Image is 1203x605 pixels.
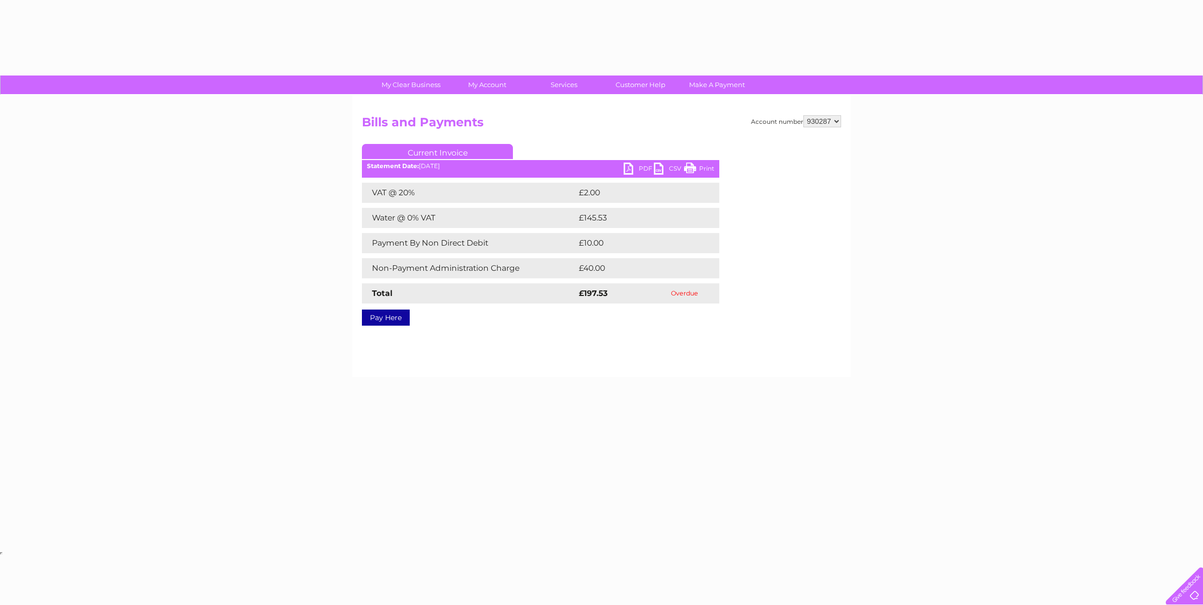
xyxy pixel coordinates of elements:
[362,115,841,134] h2: Bills and Payments
[446,75,529,94] a: My Account
[576,208,701,228] td: £145.53
[367,162,419,170] b: Statement Date:
[362,258,576,278] td: Non-Payment Administration Charge
[362,233,576,253] td: Payment By Non Direct Debit
[751,115,841,127] div: Account number
[362,163,719,170] div: [DATE]
[599,75,682,94] a: Customer Help
[362,183,576,203] td: VAT @ 20%
[372,288,393,298] strong: Total
[624,163,654,177] a: PDF
[362,310,410,326] a: Pay Here
[576,183,696,203] td: £2.00
[579,288,608,298] strong: £197.53
[576,258,700,278] td: £40.00
[684,163,714,177] a: Print
[362,208,576,228] td: Water @ 0% VAT
[654,163,684,177] a: CSV
[522,75,606,94] a: Services
[576,233,699,253] td: £10.00
[362,144,513,159] a: Current Invoice
[369,75,453,94] a: My Clear Business
[675,75,759,94] a: Make A Payment
[649,283,719,304] td: Overdue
